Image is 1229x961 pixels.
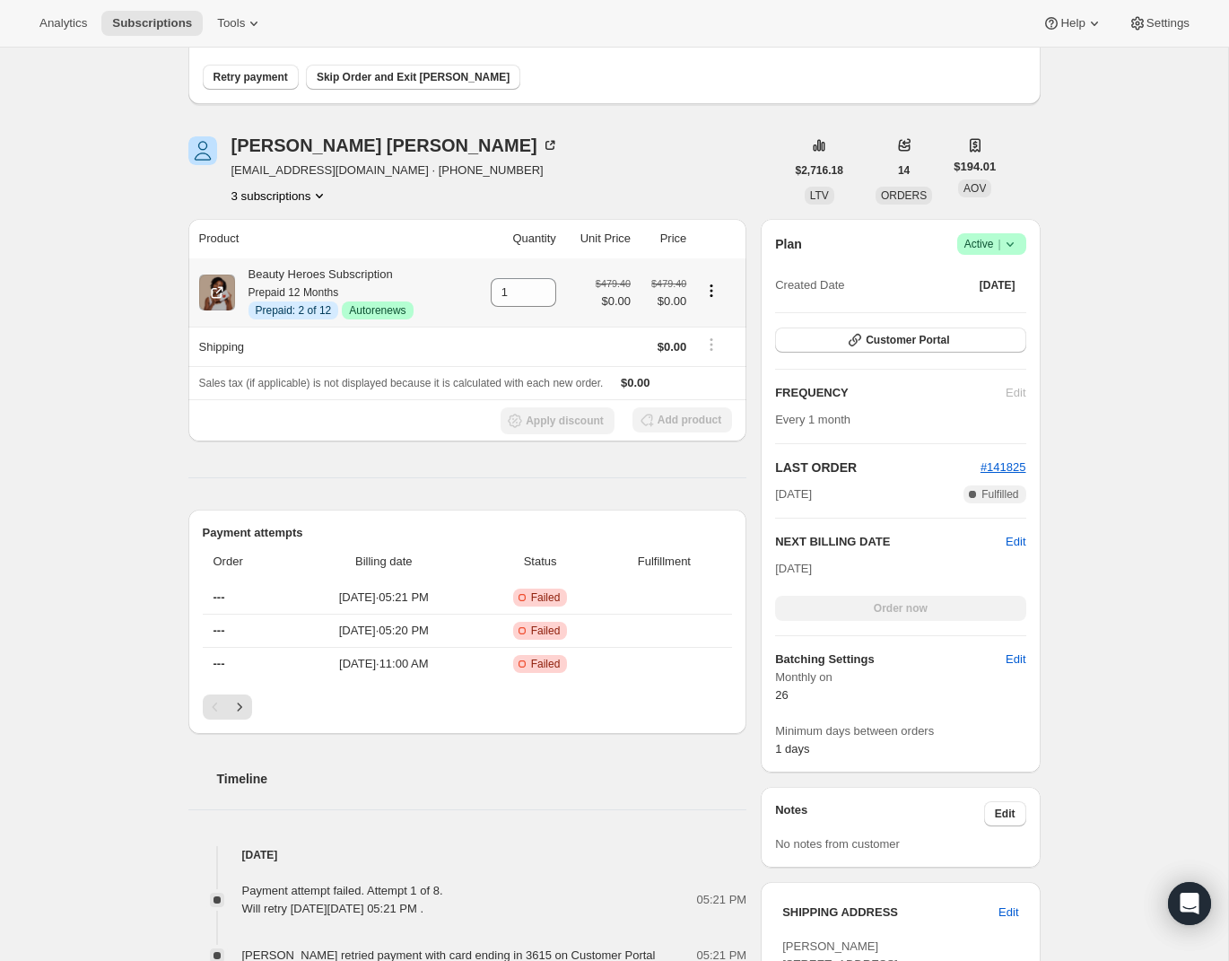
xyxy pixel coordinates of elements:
[294,622,474,640] span: [DATE] · 05:20 PM
[775,722,1025,740] span: Minimum days between orders
[775,459,981,476] h2: LAST ORDER
[998,237,1000,251] span: |
[39,16,87,31] span: Analytics
[775,562,812,575] span: [DATE]
[775,651,1006,668] h6: Batching Settings
[199,377,604,389] span: Sales tax (if applicable) is not displayed because it is calculated with each new order.
[203,542,290,581] th: Order
[697,891,747,909] span: 05:21 PM
[294,655,474,673] span: [DATE] · 11:00 AM
[607,553,722,571] span: Fulfillment
[964,235,1019,253] span: Active
[1006,651,1025,668] span: Edit
[188,846,747,864] h4: [DATE]
[188,327,469,366] th: Shipping
[468,219,561,258] th: Quantity
[775,801,984,826] h3: Notes
[29,11,98,36] button: Analytics
[484,553,597,571] span: Status
[981,460,1026,474] a: #141825
[203,695,733,720] nav: Pagination
[231,136,559,154] div: [PERSON_NAME] [PERSON_NAME]
[1146,16,1190,31] span: Settings
[214,70,288,84] span: Retry payment
[636,219,692,258] th: Price
[995,807,1015,821] span: Edit
[658,340,687,354] span: $0.00
[796,163,843,178] span: $2,716.18
[775,533,1006,551] h2: NEXT BILLING DATE
[203,65,299,90] button: Retry payment
[531,590,561,605] span: Failed
[101,11,203,36] button: Subscriptions
[248,286,339,299] small: Prepaid 12 Months
[980,278,1015,293] span: [DATE]
[217,770,747,788] h2: Timeline
[621,376,650,389] span: $0.00
[231,162,559,179] span: [EMAIL_ADDRESS][DOMAIN_NAME] · [PHONE_NUMBER]
[203,524,733,542] h2: Payment attempts
[785,158,854,183] button: $2,716.18
[775,276,844,294] span: Created Date
[317,70,510,84] span: Skip Order and Exit [PERSON_NAME]
[112,16,192,31] span: Subscriptions
[810,189,829,202] span: LTV
[227,695,252,720] button: Next
[1168,882,1211,925] div: Open Intercom Messenger
[596,278,631,289] small: $479.40
[206,11,274,36] button: Tools
[775,485,812,503] span: [DATE]
[596,293,631,310] span: $0.00
[954,158,996,176] span: $194.01
[775,742,809,756] span: 1 days
[775,668,1025,686] span: Monthly on
[217,16,245,31] span: Tools
[1032,11,1113,36] button: Help
[242,882,443,918] div: Payment attempt failed. Attempt 1 of 8. Will retry [DATE][DATE] 05:21 PM .
[214,624,225,637] span: ---
[981,459,1026,476] button: #141825
[984,801,1026,826] button: Edit
[775,328,1025,353] button: Customer Portal
[641,293,686,310] span: $0.00
[969,273,1026,298] button: [DATE]
[775,413,850,426] span: Every 1 month
[235,266,414,319] div: Beauty Heroes Subscription
[898,163,910,178] span: 14
[214,657,225,670] span: ---
[775,384,1006,402] h2: FREQUENCY
[306,65,520,90] button: Skip Order and Exit [PERSON_NAME]
[988,898,1029,927] button: Edit
[887,158,920,183] button: 14
[1060,16,1085,31] span: Help
[866,333,949,347] span: Customer Portal
[775,837,900,851] span: No notes from customer
[1006,533,1025,551] button: Edit
[188,136,217,165] span: Devon Amelia Stubbs
[697,335,726,354] button: Shipping actions
[775,688,788,702] span: 26
[199,275,235,310] img: product img
[981,487,1018,502] span: Fulfilled
[881,189,927,202] span: ORDERS
[963,182,986,195] span: AOV
[531,657,561,671] span: Failed
[231,187,329,205] button: Product actions
[294,553,474,571] span: Billing date
[782,904,998,922] h3: SHIPPING ADDRESS
[995,645,1036,674] button: Edit
[697,281,726,301] button: Product actions
[294,589,474,607] span: [DATE] · 05:21 PM
[349,303,405,318] span: Autorenews
[651,278,686,289] small: $479.40
[531,624,561,638] span: Failed
[562,219,636,258] th: Unit Price
[1118,11,1200,36] button: Settings
[188,219,469,258] th: Product
[775,235,802,253] h2: Plan
[256,303,332,318] span: Prepaid: 2 of 12
[214,590,225,604] span: ---
[998,904,1018,922] span: Edit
